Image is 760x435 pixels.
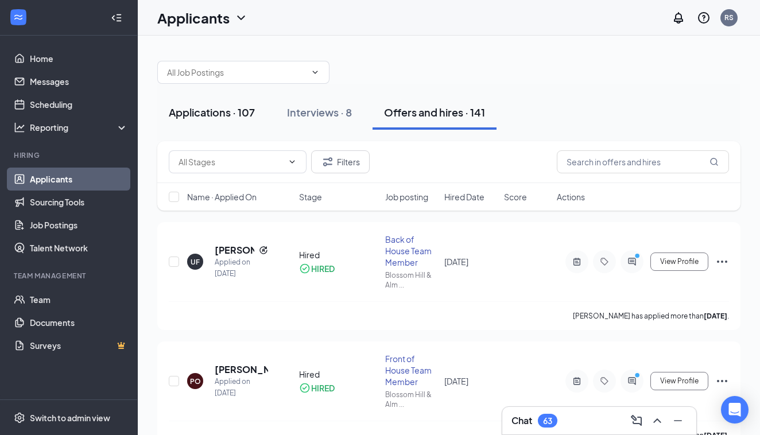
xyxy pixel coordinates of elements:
[157,8,230,28] h1: Applicants
[721,396,749,424] div: Open Intercom Messenger
[625,376,639,386] svg: ActiveChat
[311,150,370,173] button: Filter Filters
[30,191,128,213] a: Sourcing Tools
[385,270,438,290] div: Blossom Hill & Alm ...
[660,377,699,385] span: View Profile
[13,11,24,23] svg: WorkstreamLogo
[169,105,255,119] div: Applications · 107
[234,11,248,25] svg: ChevronDown
[557,150,729,173] input: Search in offers and hires
[650,414,664,428] svg: ChevronUp
[385,353,438,387] div: Front of House Team Member
[30,412,110,424] div: Switch to admin view
[190,376,201,386] div: PO
[187,191,257,203] span: Name · Applied On
[557,191,585,203] span: Actions
[630,414,643,428] svg: ComposeMessage
[299,368,378,380] div: Hired
[311,263,335,274] div: HIRED
[111,12,122,24] svg: Collapse
[179,156,283,168] input: All Stages
[627,411,646,430] button: ComposeMessage
[384,105,485,119] div: Offers and hires · 141
[632,253,646,262] svg: PrimaryDot
[570,257,584,266] svg: ActiveNote
[30,93,128,116] a: Scheduling
[30,122,129,133] div: Reporting
[299,249,378,261] div: Hired
[671,414,685,428] svg: Minimize
[30,168,128,191] a: Applicants
[660,258,699,266] span: View Profile
[511,414,532,427] h3: Chat
[215,257,268,279] div: Applied on [DATE]
[704,312,727,320] b: [DATE]
[504,191,527,203] span: Score
[669,411,687,430] button: Minimize
[715,374,729,388] svg: Ellipses
[14,150,126,160] div: Hiring
[311,68,320,77] svg: ChevronDown
[543,416,552,426] div: 63
[14,271,126,281] div: Team Management
[715,255,729,269] svg: Ellipses
[444,191,484,203] span: Hired Date
[299,263,311,274] svg: CheckmarkCircle
[288,157,297,166] svg: ChevronDown
[311,382,335,394] div: HIRED
[625,257,639,266] svg: ActiveChat
[30,47,128,70] a: Home
[672,11,685,25] svg: Notifications
[385,191,428,203] span: Job posting
[30,311,128,334] a: Documents
[570,376,584,386] svg: ActiveNote
[598,376,611,386] svg: Tag
[321,155,335,169] svg: Filter
[598,257,611,266] svg: Tag
[648,411,666,430] button: ChevronUp
[191,257,200,267] div: UF
[287,105,352,119] div: Interviews · 8
[215,363,268,376] h5: [PERSON_NAME]
[30,288,128,311] a: Team
[259,246,268,255] svg: Reapply
[709,157,719,166] svg: MagnifyingGlass
[30,213,128,236] a: Job Postings
[444,376,468,386] span: [DATE]
[14,412,25,424] svg: Settings
[167,66,306,79] input: All Job Postings
[573,311,729,321] p: [PERSON_NAME] has applied more than .
[385,234,438,268] div: Back of House Team Member
[724,13,734,22] div: RS
[632,372,646,381] svg: PrimaryDot
[385,390,438,409] div: Blossom Hill & Alm ...
[215,244,254,257] h5: [PERSON_NAME]
[650,253,708,271] button: View Profile
[650,372,708,390] button: View Profile
[30,236,128,259] a: Talent Network
[444,257,468,267] span: [DATE]
[697,11,711,25] svg: QuestionInfo
[14,122,25,133] svg: Analysis
[215,376,268,399] div: Applied on [DATE]
[299,382,311,394] svg: CheckmarkCircle
[299,191,322,203] span: Stage
[30,334,128,357] a: SurveysCrown
[30,70,128,93] a: Messages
